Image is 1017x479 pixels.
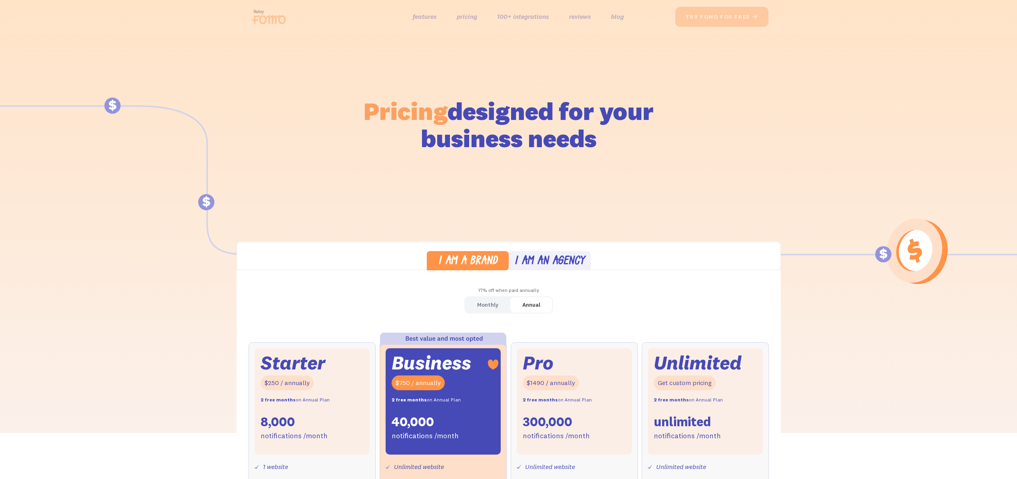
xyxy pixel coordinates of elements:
[392,430,459,442] div: notifications /month
[654,430,721,442] div: notifications /month
[514,256,585,267] div: I am an agency
[477,299,498,311] div: Monthly
[656,461,706,473] div: Unlimited website
[569,11,591,22] a: reviews
[523,375,579,390] div: $1490 / annually
[392,397,427,403] strong: 2 free months
[523,394,592,406] div: on Annual Plan
[497,11,549,22] a: 100+ integrations
[438,256,498,267] div: I am a brand
[654,413,711,430] div: unlimited
[261,375,314,390] div: $250 / annually
[522,299,540,311] div: Annual
[654,394,723,406] div: on Annual Plan
[394,461,444,473] div: Unlimited website
[392,375,445,390] div: $750 / annually
[413,11,437,22] a: features
[523,413,572,430] div: 300,000
[654,354,742,371] div: Unlimited
[392,394,461,406] div: on Annual Plan
[523,430,590,442] div: notifications /month
[675,7,768,27] a: try fomo for free
[261,354,325,371] div: Starter
[654,397,689,403] strong: 2 free months
[392,354,471,371] div: Business
[457,11,477,22] a: pricing
[523,354,553,371] div: Pro
[392,413,434,430] div: 40,000
[654,375,716,390] div: Get custom pricing
[261,413,295,430] div: 8,000
[523,397,558,403] strong: 2 free months
[611,11,624,22] a: blog
[525,461,575,473] div: Unlimited website
[261,394,330,406] div: on Annual Plan
[263,461,288,473] div: 1 website
[363,98,654,152] h1: designed for your business needs
[752,13,758,20] span: 
[261,430,328,442] div: notifications /month
[237,285,781,296] div: 17% off when paid annually
[364,96,448,126] span: Pricing
[261,397,296,403] strong: 2 free months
